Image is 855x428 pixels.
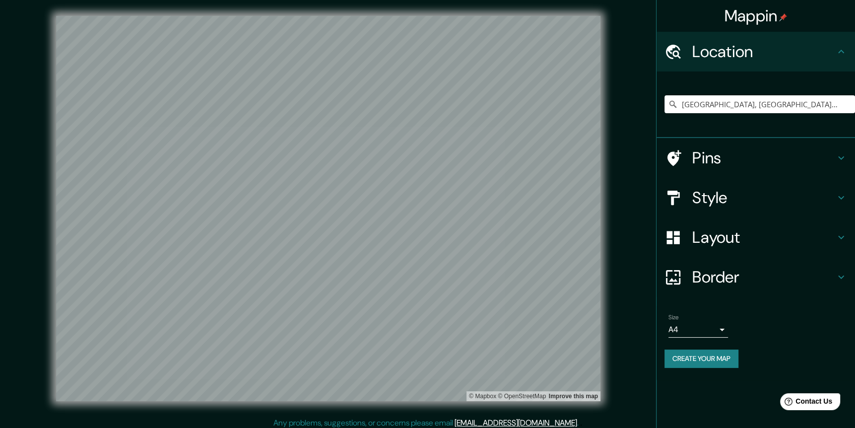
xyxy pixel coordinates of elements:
[692,267,835,287] h4: Border
[664,95,855,113] input: Pick your city or area
[692,42,835,62] h4: Location
[724,6,788,26] h4: Mappin
[657,257,855,297] div: Border
[657,138,855,178] div: Pins
[657,217,855,257] div: Layout
[692,188,835,208] h4: Style
[56,16,600,401] canvas: Map
[692,148,835,168] h4: Pins
[469,393,496,400] a: Mapbox
[549,393,598,400] a: Map feedback
[767,389,844,417] iframe: Help widget launcher
[657,178,855,217] div: Style
[692,227,835,247] h4: Layout
[668,313,679,322] label: Size
[455,418,577,428] a: [EMAIL_ADDRESS][DOMAIN_NAME]
[779,13,787,21] img: pin-icon.png
[668,322,728,338] div: A4
[498,393,546,400] a: OpenStreetMap
[657,32,855,71] div: Location
[664,350,738,368] button: Create your map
